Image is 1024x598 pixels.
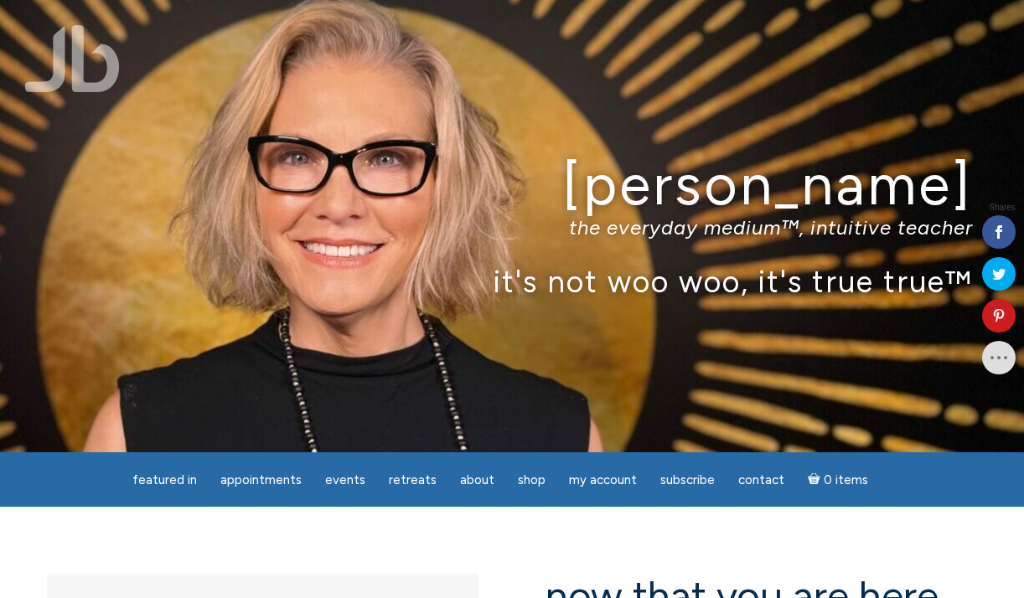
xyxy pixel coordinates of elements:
[798,462,878,497] a: Cart0 items
[518,472,546,487] span: Shop
[325,472,365,487] span: Events
[728,464,794,497] a: Contact
[738,472,784,487] span: Contact
[660,472,715,487] span: Subscribe
[122,464,207,497] a: featured in
[51,263,973,299] p: it's not woo woo, it's true true™
[650,464,725,497] a: Subscribe
[379,464,447,497] a: Retreats
[808,472,824,487] i: Cart
[315,464,375,497] a: Events
[132,472,197,487] span: featured in
[51,153,973,216] h1: [PERSON_NAME]
[824,474,868,487] span: 0 items
[450,464,504,497] a: About
[220,472,302,487] span: Appointments
[508,464,556,497] a: Shop
[989,204,1016,212] span: Shares
[25,25,120,92] img: Jamie Butler. The Everyday Medium
[559,464,647,497] a: My Account
[51,215,973,240] p: the everyday medium™, intuitive teacher
[569,472,637,487] span: My Account
[389,472,437,487] span: Retreats
[460,472,494,487] span: About
[210,464,312,497] a: Appointments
